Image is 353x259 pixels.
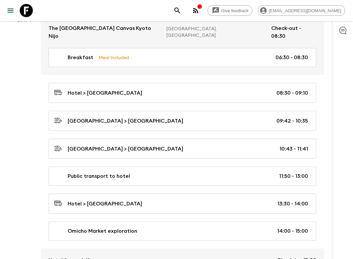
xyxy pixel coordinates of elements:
[49,83,316,103] a: Hotel > [GEOGRAPHIC_DATA]08:30 - 09:10
[171,4,184,17] button: search adventures
[68,54,93,61] p: Breakfast
[68,89,142,97] p: Hotel > [GEOGRAPHIC_DATA]
[68,172,130,180] p: Public transport to hotel
[277,200,308,208] p: 13:30 - 14:00
[4,4,17,17] button: menu
[218,8,252,13] span: Give feedback
[265,8,345,13] span: [EMAIL_ADDRESS][DOMAIN_NAME]
[68,227,137,235] p: Omicho Market exploration
[49,24,161,40] p: The [GEOGRAPHIC_DATA] Canvas Kyoto Nijo
[99,54,129,61] p: Meal Included
[279,172,308,180] p: 11:50 - 13:00
[276,54,308,61] p: 06:30 - 08:30
[49,139,316,159] a: [GEOGRAPHIC_DATA] > [GEOGRAPHIC_DATA]10:43 - 11:41
[68,145,183,153] p: [GEOGRAPHIC_DATA] > [GEOGRAPHIC_DATA]
[49,48,316,67] a: BreakfastMeal Included06:30 - 08:30
[166,26,266,39] p: [GEOGRAPHIC_DATA], [GEOGRAPHIC_DATA]
[49,222,316,241] a: Omicho Market exploration14:00 - 15:00
[258,5,345,16] div: [EMAIL_ADDRESS][DOMAIN_NAME]
[271,24,316,40] p: Check-out - 08:30
[49,194,316,214] a: Hotel > [GEOGRAPHIC_DATA]13:30 - 14:00
[208,5,253,16] a: Give feedback
[49,167,316,186] a: Public transport to hotel11:50 - 13:00
[279,145,308,153] p: 10:43 - 11:41
[68,117,183,125] p: [GEOGRAPHIC_DATA] > [GEOGRAPHIC_DATA]
[276,89,308,97] p: 08:30 - 09:10
[68,200,142,208] p: Hotel > [GEOGRAPHIC_DATA]
[277,227,308,235] p: 14:00 - 15:00
[276,117,308,125] p: 09:42 - 10:35
[49,111,316,131] a: [GEOGRAPHIC_DATA] > [GEOGRAPHIC_DATA]09:42 - 10:35
[41,16,324,48] a: The [GEOGRAPHIC_DATA] Canvas Kyoto Nijo[GEOGRAPHIC_DATA], [GEOGRAPHIC_DATA]Check-out - 08:30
